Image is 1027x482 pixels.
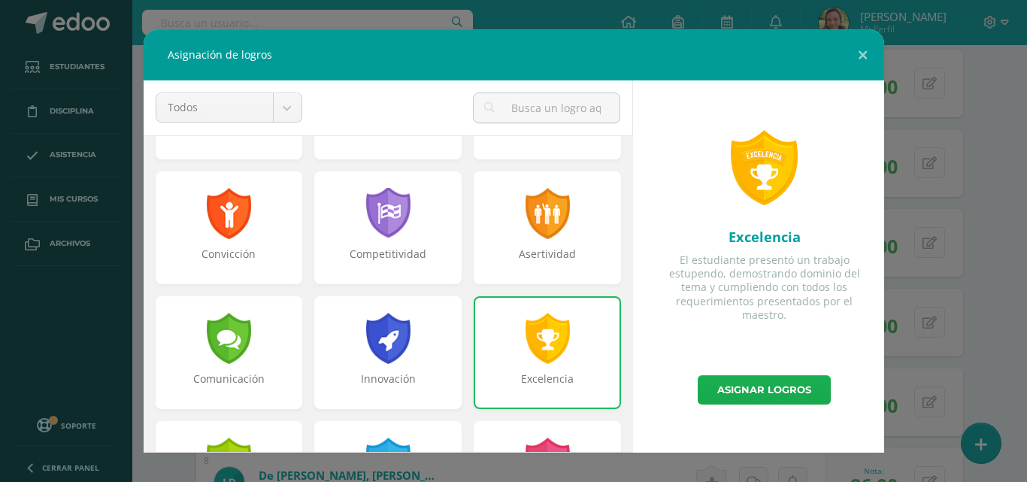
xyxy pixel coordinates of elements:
div: Excelencia [657,228,872,246]
div: El estudiante presentó un trabajo estupendo, demostrando dominio del tema y cumpliendo con todos ... [657,253,872,322]
div: Excelencia [475,371,620,402]
input: Busca un logro aquí... [474,93,619,123]
div: Competitividad [316,247,460,277]
div: Comunicación [157,371,301,402]
span: Todos [168,93,262,122]
div: Convicción [157,247,301,277]
a: Asignar logros [698,375,831,405]
div: Asignación de logros [144,29,884,80]
a: Todos [156,93,301,122]
button: Close (Esc) [841,29,884,80]
div: Curiosidad [475,122,620,152]
div: Asertividad [475,247,620,277]
div: Innovación [316,371,460,402]
div: Autosuficiencia [157,122,301,152]
div: Determinación [316,122,460,152]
